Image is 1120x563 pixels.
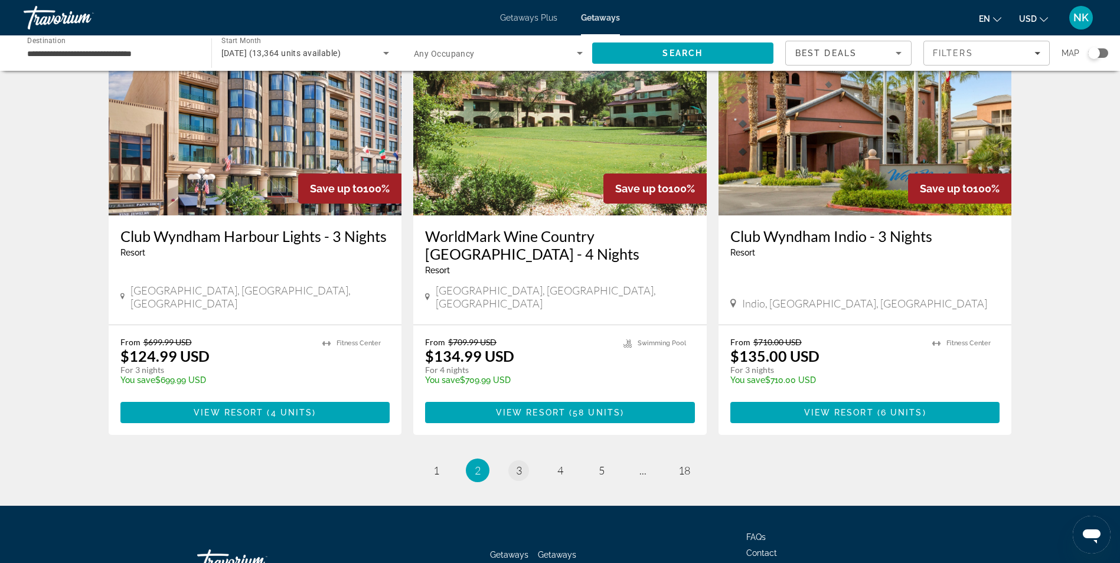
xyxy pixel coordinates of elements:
span: en [979,14,990,24]
span: Save up to [310,182,363,195]
button: Change currency [1019,10,1048,27]
button: Filters [923,41,1050,66]
span: Filters [933,48,973,58]
a: FAQs [746,532,766,542]
span: View Resort [496,408,566,417]
span: $699.99 USD [143,337,192,347]
span: NK [1073,12,1089,24]
p: $710.00 USD [730,375,921,385]
span: Destination [27,36,66,44]
span: ( ) [874,408,926,417]
span: [DATE] (13,364 units available) [221,48,341,58]
mat-select: Sort by [795,46,902,60]
button: Search [592,42,774,64]
p: $699.99 USD [120,375,311,385]
button: View Resort(4 units) [120,402,390,423]
a: Contact [746,548,777,558]
p: For 3 nights [730,365,921,375]
span: 5 [599,464,605,477]
span: USD [1019,14,1037,24]
a: Getaways Plus [500,13,557,22]
span: 4 units [271,408,313,417]
button: View Resort(6 units) [730,402,1000,423]
div: 100% [908,174,1011,204]
span: 3 [516,464,522,477]
span: Search [662,48,703,58]
button: View Resort(58 units) [425,402,695,423]
span: [GEOGRAPHIC_DATA], [GEOGRAPHIC_DATA], [GEOGRAPHIC_DATA] [436,284,695,310]
span: 2 [475,464,481,477]
span: View Resort [194,408,263,417]
span: Map [1062,45,1079,61]
a: WorldMark Wine Country [GEOGRAPHIC_DATA] - 4 Nights [425,227,695,263]
span: 1 [433,464,439,477]
span: From [120,337,141,347]
span: You save [120,375,155,385]
img: Club Wyndham Harbour Lights - 3 Nights [109,27,402,215]
a: Club Wyndham Indio - 3 Nights [730,227,1000,245]
p: $709.99 USD [425,375,612,385]
button: User Menu [1066,5,1096,30]
span: Save up to [615,182,668,195]
span: Indio, [GEOGRAPHIC_DATA], [GEOGRAPHIC_DATA] [742,297,987,310]
span: Fitness Center [337,339,381,347]
span: From [425,337,445,347]
p: $134.99 USD [425,347,514,365]
a: Travorium [24,2,142,33]
span: $710.00 USD [753,337,802,347]
span: ... [639,464,646,477]
span: Start Month [221,37,261,45]
span: 58 units [573,408,621,417]
a: Club Wyndham Harbour Lights - 3 Nights [120,227,390,245]
span: $709.99 USD [448,337,497,347]
span: Best Deals [795,48,857,58]
nav: Pagination [109,459,1012,482]
p: For 3 nights [120,365,311,375]
span: ( ) [566,408,624,417]
span: View Resort [804,408,874,417]
span: ( ) [263,408,316,417]
div: 100% [603,174,707,204]
p: $135.00 USD [730,347,819,365]
span: Swimming Pool [638,339,686,347]
span: Save up to [920,182,973,195]
span: You save [730,375,765,385]
a: Getaways [490,550,528,559]
button: Change language [979,10,1001,27]
span: 18 [678,464,690,477]
span: Resort [425,266,450,275]
span: You save [425,375,460,385]
span: From [730,337,750,347]
iframe: Button to launch messaging window [1073,516,1111,554]
p: $124.99 USD [120,347,210,365]
span: 4 [557,464,563,477]
span: Resort [730,248,755,257]
span: Fitness Center [946,339,991,347]
span: 6 units [881,408,923,417]
span: Any Occupancy [414,49,475,58]
span: Resort [120,248,145,257]
a: Getaways [581,13,620,22]
p: For 4 nights [425,365,612,375]
span: [GEOGRAPHIC_DATA], [GEOGRAPHIC_DATA], [GEOGRAPHIC_DATA] [130,284,390,310]
input: Select destination [27,47,196,61]
img: WorldMark Wine Country Clear Lake - 4 Nights [413,27,707,215]
img: Club Wyndham Indio - 3 Nights [719,27,1012,215]
div: 100% [298,174,401,204]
